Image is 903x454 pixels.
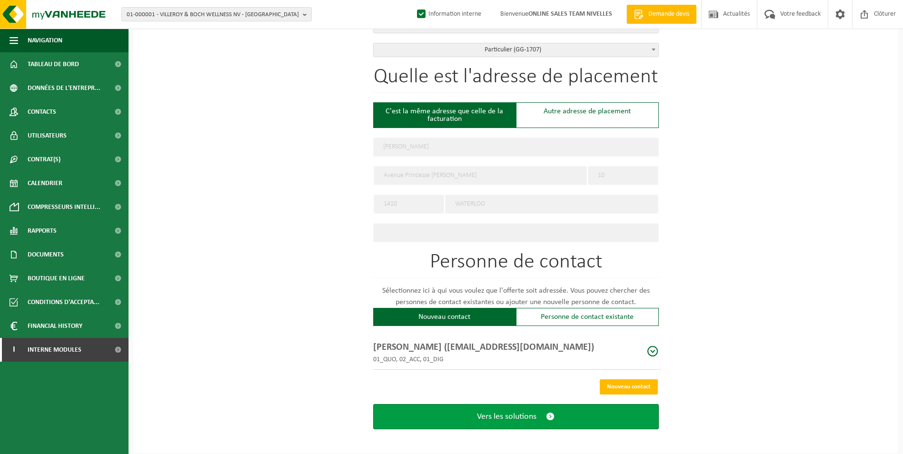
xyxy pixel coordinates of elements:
input: Numéro [588,166,658,185]
div: C'est la même adresse que celle de la facturation [373,102,516,128]
span: Boutique en ligne [28,266,85,290]
h1: Personne de contact [373,252,659,278]
span: Contrat(s) [28,148,60,171]
span: Particulier (GG-1707) [373,43,659,57]
span: Demande devis [646,10,692,19]
input: code postal [374,195,444,214]
h1: Quelle est l'adresse de placement [373,67,659,93]
span: Particulier (GG-1707) [374,43,658,57]
span: Compresseurs intelli... [28,195,100,219]
span: Navigation [28,29,62,52]
div: Autre adresse de placement [516,102,659,128]
span: Interne modules [28,338,81,362]
div: Nouveau contact [373,308,516,326]
span: Données de l'entrepr... [28,76,100,100]
span: Contacts [28,100,56,124]
input: Rue [374,166,587,185]
input: Ville [445,195,658,214]
span: Documents [28,243,64,266]
input: Nom [373,138,659,157]
button: Nouveau contact [600,379,658,395]
div: Personne de contact existante [516,308,659,326]
p: [PERSON_NAME] ([EMAIL_ADDRESS][DOMAIN_NAME]) [373,340,594,355]
span: 01-000001 - VILLEROY & BOCH WELLNESS NV - [GEOGRAPHIC_DATA] [127,8,299,22]
span: Financial History [28,314,82,338]
button: 01-000001 - VILLEROY & BOCH WELLNESS NV - [GEOGRAPHIC_DATA] [121,7,312,21]
span: Conditions d'accepta... [28,290,99,314]
span: Rapports [28,219,57,243]
span: I [10,338,18,362]
a: Demande devis [626,5,696,24]
label: Information interne [415,7,481,21]
p: 01_QUO, 02_ACC, 01_DIG [373,355,594,365]
span: Tableau de bord [28,52,79,76]
span: Utilisateurs [28,124,67,148]
input: Unité d'exploitation [373,223,659,242]
span: Vers les solutions [477,412,536,422]
button: Vers les solutions [373,404,659,429]
span: Calendrier [28,171,62,195]
strong: ONLINE SALES TEAM NIVELLES [528,10,612,18]
p: Sélectionnez ici à qui vous voulez que l'offerte soit adressée. Vous pouvez chercher des personne... [373,285,659,308]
